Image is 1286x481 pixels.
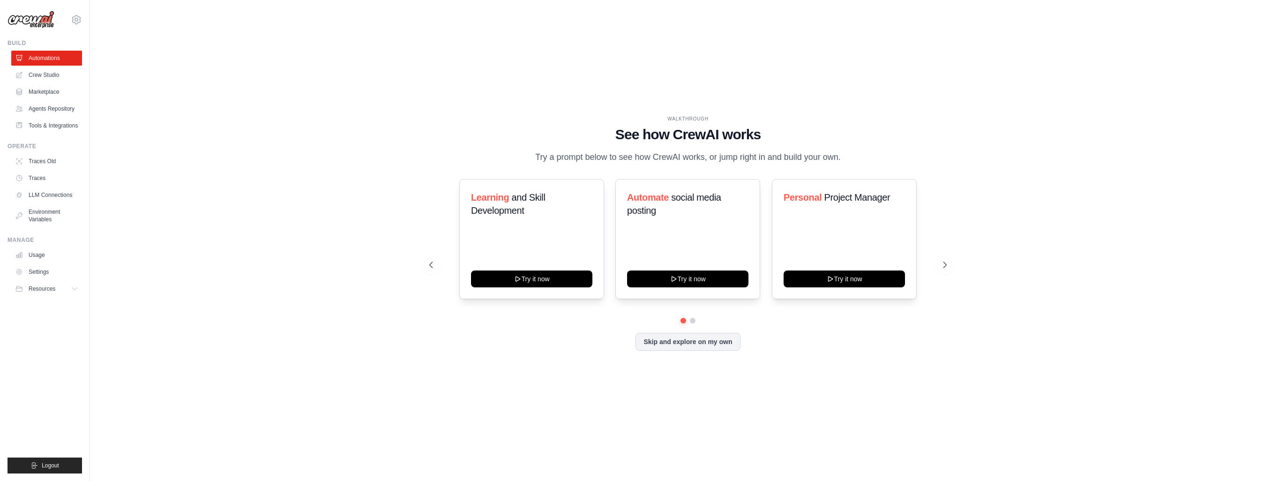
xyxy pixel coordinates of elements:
[7,143,82,150] div: Operate
[7,39,82,47] div: Build
[627,271,748,287] button: Try it now
[11,118,82,133] a: Tools & Integrations
[11,171,82,186] a: Traces
[11,51,82,66] a: Automations
[824,192,890,203] span: Project Manager
[627,192,669,203] span: Automate
[11,154,82,169] a: Traces Old
[627,192,721,216] span: social media posting
[11,68,82,83] a: Crew Studio
[636,333,740,351] button: Skip and explore on my own
[11,188,82,203] a: LLM Connections
[7,458,82,473] button: Logout
[784,271,905,287] button: Try it now
[11,84,82,99] a: Marketplace
[531,150,845,164] p: Try a prompt below to see how CrewAI works, or jump right in and build your own.
[7,236,82,244] div: Manage
[7,11,54,29] img: Logo
[429,126,947,143] h1: See how CrewAI works
[11,281,82,296] button: Resources
[29,285,55,293] span: Resources
[11,264,82,279] a: Settings
[11,204,82,227] a: Environment Variables
[784,192,822,203] span: Personal
[1239,436,1286,481] iframe: Chat Widget
[471,271,592,287] button: Try it now
[11,248,82,263] a: Usage
[429,115,947,122] div: WALKTHROUGH
[471,192,509,203] span: Learning
[42,462,59,469] span: Logout
[11,101,82,116] a: Agents Repository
